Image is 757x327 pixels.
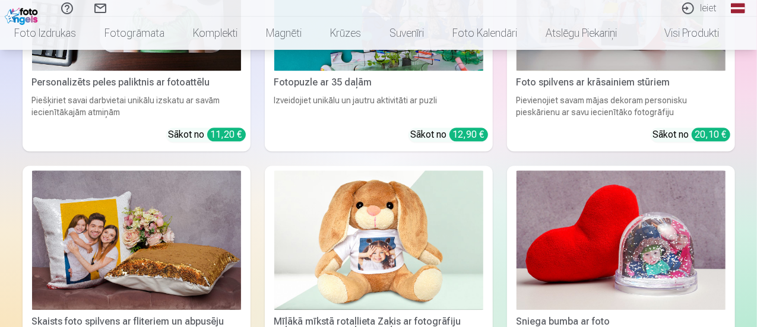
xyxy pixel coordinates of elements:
div: Sākot no [653,128,730,142]
img: Skaists foto spilvens ar fliteriem un abpusēju dizainu [32,170,241,310]
a: Visi produkti [631,17,733,50]
div: Foto spilvens ar krāsainiem stūriem [512,75,730,90]
div: Sākot no [411,128,488,142]
div: Sākot no [169,128,246,142]
a: Foto kalendāri [438,17,531,50]
a: Fotogrāmata [90,17,179,50]
a: Krūzes [316,17,375,50]
div: Personalizēts peles paliktnis ar fotoattēlu [27,75,246,90]
div: Pievienojiet savam mājas dekoram personisku pieskārienu ar savu iecienītāko fotogrāfiju [512,94,730,118]
img: Mīļākā mīkstā rotaļlieta Zaķis ar fotogrāfiju [274,170,483,310]
div: Izveidojiet unikālu un jautru aktivitāti ar puzli [270,94,488,118]
img: /fa1 [5,5,41,25]
a: Atslēgu piekariņi [531,17,631,50]
div: 11,20 € [207,128,246,141]
div: Piešķiriet savai darbvietai unikālu izskatu ar savām iecienītākajām atmiņām [27,94,246,118]
div: 20,10 € [692,128,730,141]
div: Fotopuzle ar 35 daļām [270,75,488,90]
img: Sniega bumba ar foto [517,170,726,310]
a: Komplekti [179,17,252,50]
a: Suvenīri [375,17,438,50]
div: 12,90 € [449,128,488,141]
a: Magnēti [252,17,316,50]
